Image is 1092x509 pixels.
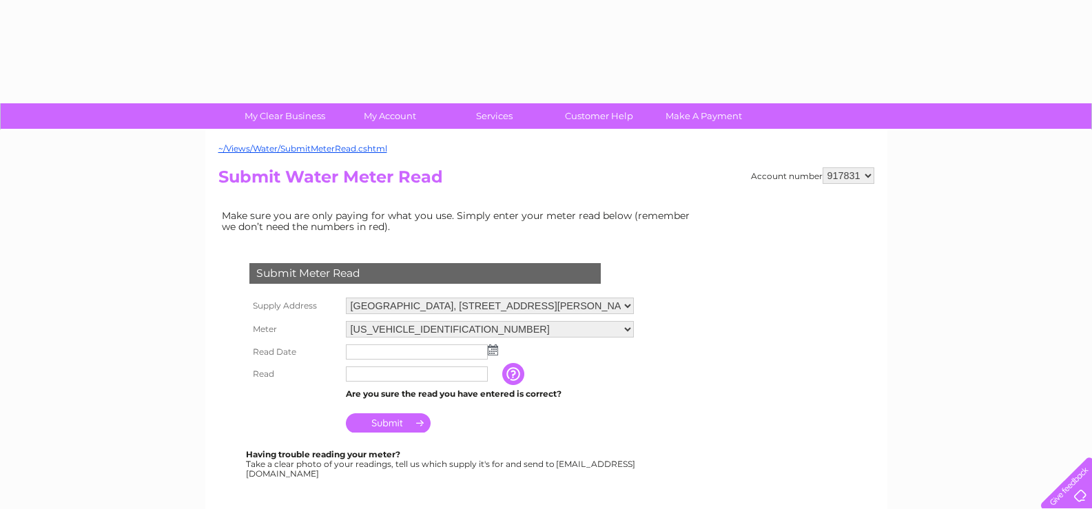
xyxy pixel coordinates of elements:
td: Are you sure the read you have entered is correct? [342,385,637,403]
img: ... [488,344,498,355]
th: Meter [246,318,342,341]
div: Submit Meter Read [249,263,601,284]
th: Read [246,363,342,385]
h2: Submit Water Meter Read [218,167,874,194]
div: Account number [751,167,874,184]
a: ~/Views/Water/SubmitMeterRead.cshtml [218,143,387,154]
td: Make sure you are only paying for what you use. Simply enter your meter read below (remember we d... [218,207,701,236]
th: Supply Address [246,294,342,318]
a: Services [437,103,551,129]
input: Information [502,363,527,385]
th: Read Date [246,341,342,363]
input: Submit [346,413,431,433]
a: Customer Help [542,103,656,129]
b: Having trouble reading your meter? [246,449,400,459]
div: Take a clear photo of your readings, tell us which supply it's for and send to [EMAIL_ADDRESS][DO... [246,450,637,478]
a: Make A Payment [647,103,761,129]
a: My Account [333,103,446,129]
a: My Clear Business [228,103,342,129]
